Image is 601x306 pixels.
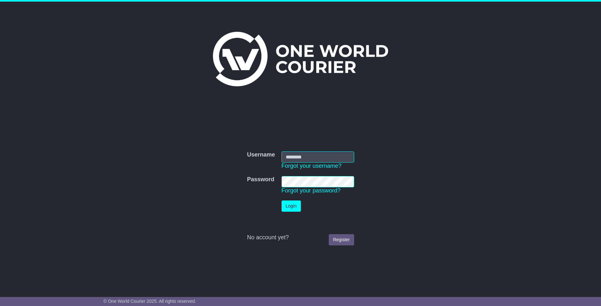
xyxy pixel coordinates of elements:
a: Register [329,234,354,245]
span: © One World Courier 2025. All rights reserved. [103,299,196,304]
div: No account yet? [247,234,354,241]
label: Username [247,151,275,158]
button: Login [282,200,301,212]
label: Password [247,176,274,183]
a: Forgot your username? [282,163,342,169]
a: Forgot your password? [282,187,341,194]
img: One World [213,32,388,86]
